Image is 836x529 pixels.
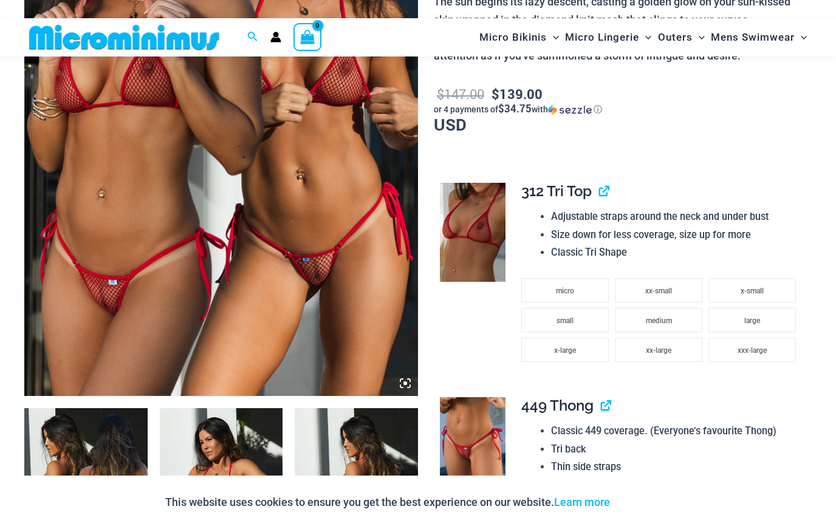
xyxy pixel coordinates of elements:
a: Search icon link [247,30,258,45]
p: USD [434,84,812,133]
span: Menu Toggle [639,22,651,53]
li: medium [615,308,702,332]
li: small [521,308,609,332]
span: Menu Toggle [693,22,705,53]
li: xxx-large [708,338,796,362]
span: Menu Toggle [547,22,559,53]
a: Learn more [554,496,610,508]
li: micro [521,278,609,302]
img: Summer Storm Red 312 Tri Top [440,183,505,281]
span: Outers [658,22,693,53]
span: 449 Thong [521,397,594,414]
div: or 4 payments of with [434,103,812,115]
span: Micro Bikinis [479,22,547,53]
span: Micro Lingerie [565,22,639,53]
span: x-large [554,346,576,355]
a: OutersMenu ToggleMenu Toggle [655,22,708,53]
span: micro [556,287,574,295]
p: This website uses cookies to ensure you get the best experience on our website. [165,493,610,511]
button: Accept [619,488,671,517]
span: Mens Swimwear [711,22,795,53]
li: Tri back [551,440,802,459]
span: xx-small [645,287,672,295]
li: Classic Tri Shape [551,244,802,262]
a: Account icon link [270,32,281,43]
nav: Site Navigation [475,20,812,55]
li: Size down for less coverage, size up for more [551,226,802,244]
span: large [744,316,760,325]
li: xx-large [615,338,702,362]
span: medium [646,316,672,325]
a: View Shopping Cart, empty [293,23,321,51]
span: 312 Tri Top [521,182,592,200]
li: Thin side straps [551,458,802,476]
li: large [708,308,796,332]
span: small [557,316,574,325]
li: x-large [521,338,609,362]
img: MM SHOP LOGO FLAT [24,24,224,51]
span: x-small [741,287,764,295]
img: Summer Storm Red 449 Thong [440,397,505,496]
li: Classic 449 coverage. (Everyone’s favourite Thong) [551,422,802,440]
span: $ [437,85,444,103]
span: Menu Toggle [795,22,807,53]
li: x-small [708,278,796,302]
span: $ [492,85,499,103]
img: Sezzle [548,104,592,115]
a: Micro BikinisMenu ToggleMenu Toggle [476,22,562,53]
span: xxx-large [738,346,767,355]
li: Adjustable straps around the neck and under bust [551,208,802,226]
a: Micro LingerieMenu ToggleMenu Toggle [562,22,654,53]
li: xx-small [615,278,702,302]
div: or 4 payments of$34.75withSezzle Click to learn more about Sezzle [434,103,812,115]
a: Mens SwimwearMenu ToggleMenu Toggle [708,22,810,53]
bdi: 147.00 [437,85,484,103]
span: xx-large [646,346,671,355]
bdi: 139.00 [492,85,543,103]
span: $34.75 [498,101,532,115]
